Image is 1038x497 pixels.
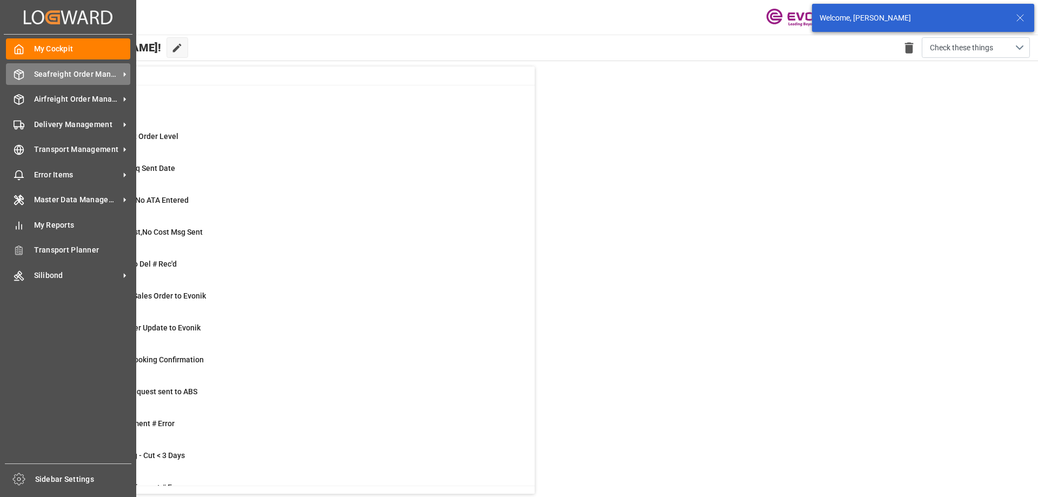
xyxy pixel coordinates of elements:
a: My Reports [6,214,130,235]
a: 3ETD < 3 Days,No Del # Rec'dShipment [56,259,521,281]
a: 13TU: PGI Missing - Cut < 3 DaysTransport Unit [56,450,521,473]
a: 0Error on Initial Sales Order to EvonikShipment [56,290,521,313]
a: 8ETA > 10 Days , No ATA EnteredShipment [56,195,521,217]
span: Sidebar Settings [35,474,132,485]
a: 0Error Sales Order Update to EvonikShipment [56,322,521,345]
span: Silibond [34,270,119,281]
a: 12726allRowsDelivery [56,99,521,122]
span: Check these things [930,42,993,54]
span: Pending Bkg Request sent to ABS [83,387,197,396]
span: Master Data Management [34,194,119,206]
span: Transport Management [34,144,119,155]
a: 0Pending Bkg Request sent to ABSShipment [56,386,521,409]
span: Error Items [34,169,119,181]
span: Airfreight Order Management [34,94,119,105]
span: Delivery Management [34,119,119,130]
span: Hello [PERSON_NAME]! [45,37,161,58]
div: Welcome, [PERSON_NAME] [820,12,1006,24]
button: open menu [922,37,1030,58]
span: Transport Planner [34,244,131,256]
a: 0Main-Leg Shipment # ErrorShipment [56,418,521,441]
a: 7ABS: No Bkg Req Sent DateShipment [56,163,521,185]
a: 31ABS: Missing Booking ConfirmationShipment [56,354,521,377]
a: 0MOT Missing at Order LevelSales Order-IVPO [56,131,521,154]
span: Error Sales Order Update to Evonik [83,323,201,332]
a: My Cockpit [6,38,130,59]
span: Seafreight Order Management [34,69,119,80]
span: My Cockpit [34,43,131,55]
a: Transport Planner [6,240,130,261]
a: 15ETD>3 Days Past,No Cost Msg SentShipment [56,227,521,249]
span: ETD>3 Days Past,No Cost Msg Sent [83,228,203,236]
span: My Reports [34,220,131,231]
span: ABS: Missing Booking Confirmation [83,355,204,364]
img: Evonik-brand-mark-Deep-Purple-RGB.jpeg_1700498283.jpeg [766,8,836,27]
span: Error on Initial Sales Order to Evonik [83,291,206,300]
